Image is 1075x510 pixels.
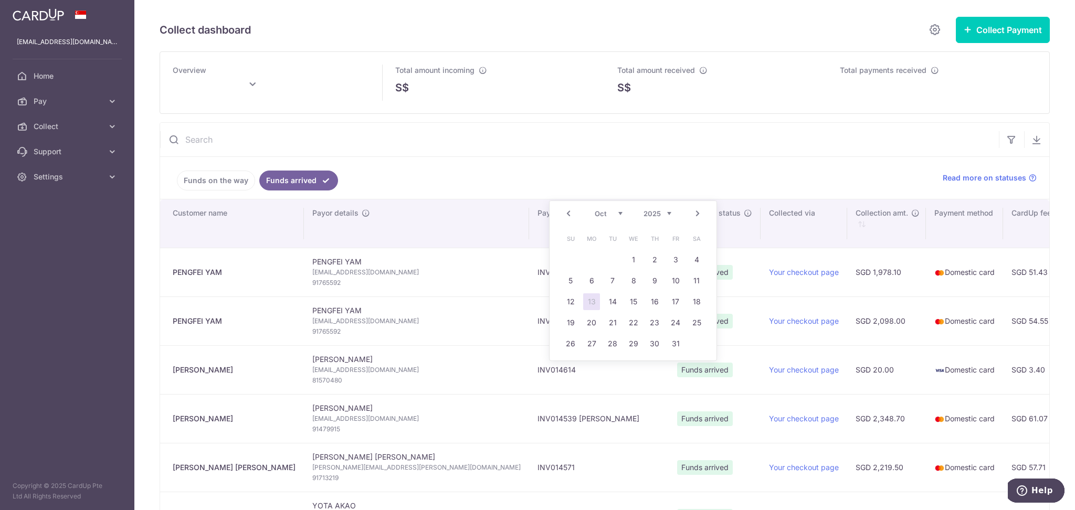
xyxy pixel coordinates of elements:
[583,293,600,310] a: 13
[583,230,600,247] span: Monday
[24,7,45,17] span: Help
[562,272,579,289] a: 5
[667,293,684,310] a: 17
[583,272,600,289] a: 6
[667,272,684,289] a: 10
[625,314,642,331] a: 22
[604,314,621,331] a: 21
[625,293,642,310] a: 15
[604,272,621,289] a: 7
[646,293,663,310] a: 16
[646,314,663,331] a: 23
[688,293,705,310] a: 18
[562,314,579,331] a: 19
[688,230,705,247] span: Saturday
[688,272,705,289] a: 11
[646,335,663,352] a: 30
[625,251,642,268] a: 1
[583,314,600,331] a: 20
[691,207,704,220] a: Next
[625,335,642,352] a: 29
[688,314,705,331] a: 25
[688,251,705,268] a: 4
[625,230,642,247] span: Wednesday
[583,335,600,352] a: 27
[625,272,642,289] a: 8
[667,314,684,331] a: 24
[562,207,575,220] a: Prev
[604,230,621,247] span: Tuesday
[604,293,621,310] a: 14
[667,335,684,352] a: 31
[1008,479,1065,505] iframe: Opens a widget where you can find more information
[562,293,579,310] a: 12
[646,272,663,289] a: 9
[667,251,684,268] a: 3
[646,251,663,268] a: 2
[667,230,684,247] span: Friday
[604,335,621,352] a: 28
[562,230,579,247] span: Sunday
[646,230,663,247] span: Thursday
[562,335,579,352] a: 26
